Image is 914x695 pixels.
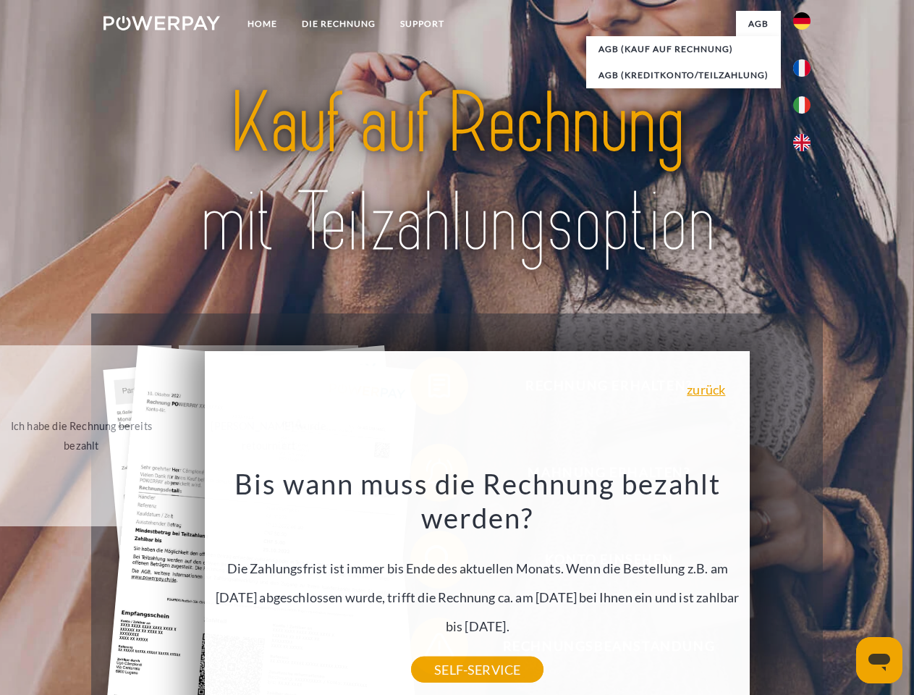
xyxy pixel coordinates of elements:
iframe: Schaltfläche zum Öffnen des Messaging-Fensters [856,637,902,683]
a: AGB (Kauf auf Rechnung) [586,36,781,62]
a: SUPPORT [388,11,457,37]
a: agb [736,11,781,37]
img: de [793,12,811,30]
img: title-powerpay_de.svg [138,69,776,277]
a: AGB (Kreditkonto/Teilzahlung) [586,62,781,88]
a: DIE RECHNUNG [289,11,388,37]
img: en [793,134,811,151]
img: logo-powerpay-white.svg [103,16,220,30]
a: zurück [687,383,725,396]
h3: Bis wann muss die Rechnung bezahlt werden? [213,466,742,536]
img: it [793,96,811,114]
a: SELF-SERVICE [411,657,543,683]
img: fr [793,59,811,77]
div: Die Zahlungsfrist ist immer bis Ende des aktuellen Monats. Wenn die Bestellung z.B. am [DATE] abg... [213,466,742,670]
a: Home [235,11,289,37]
